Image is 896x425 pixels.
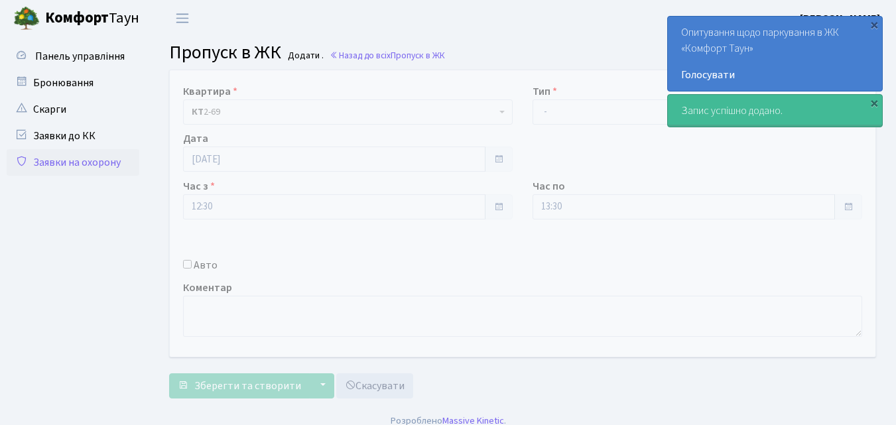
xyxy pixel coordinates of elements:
span: Пропуск в ЖК [391,49,445,62]
div: × [867,18,881,31]
label: Дата [183,131,208,147]
small: Додати . [285,50,324,62]
div: Опитування щодо паркування в ЖК «Комфорт Таун» [668,17,882,91]
span: Пропуск в ЖК [169,39,281,66]
label: Квартира [183,84,237,99]
label: Час з [183,178,215,194]
b: Комфорт [45,7,109,29]
img: logo.png [13,5,40,32]
span: Таун [45,7,139,30]
a: Скарги [7,96,139,123]
span: <b>КТ</b>&nbsp;&nbsp;&nbsp;&nbsp;2-69 [183,99,513,125]
button: Зберегти та створити [169,373,310,398]
a: Заявки на охорону [7,149,139,176]
a: Голосувати [681,67,869,83]
button: Переключити навігацію [166,7,199,29]
b: [PERSON_NAME] [800,11,880,26]
div: Запис успішно додано. [668,95,882,127]
a: Бронювання [7,70,139,96]
label: Коментар [183,280,232,296]
label: Авто [194,257,218,273]
a: Заявки до КК [7,123,139,149]
label: Час по [533,178,565,194]
a: [PERSON_NAME] [800,11,880,27]
div: × [867,96,881,109]
b: КТ [192,105,204,119]
a: Скасувати [336,373,413,398]
span: Зберегти та створити [194,379,301,393]
span: Панель управління [35,49,125,64]
label: Тип [533,84,557,99]
a: Панель управління [7,43,139,70]
span: <b>КТ</b>&nbsp;&nbsp;&nbsp;&nbsp;2-69 [192,105,496,119]
a: Назад до всіхПропуск в ЖК [330,49,445,62]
